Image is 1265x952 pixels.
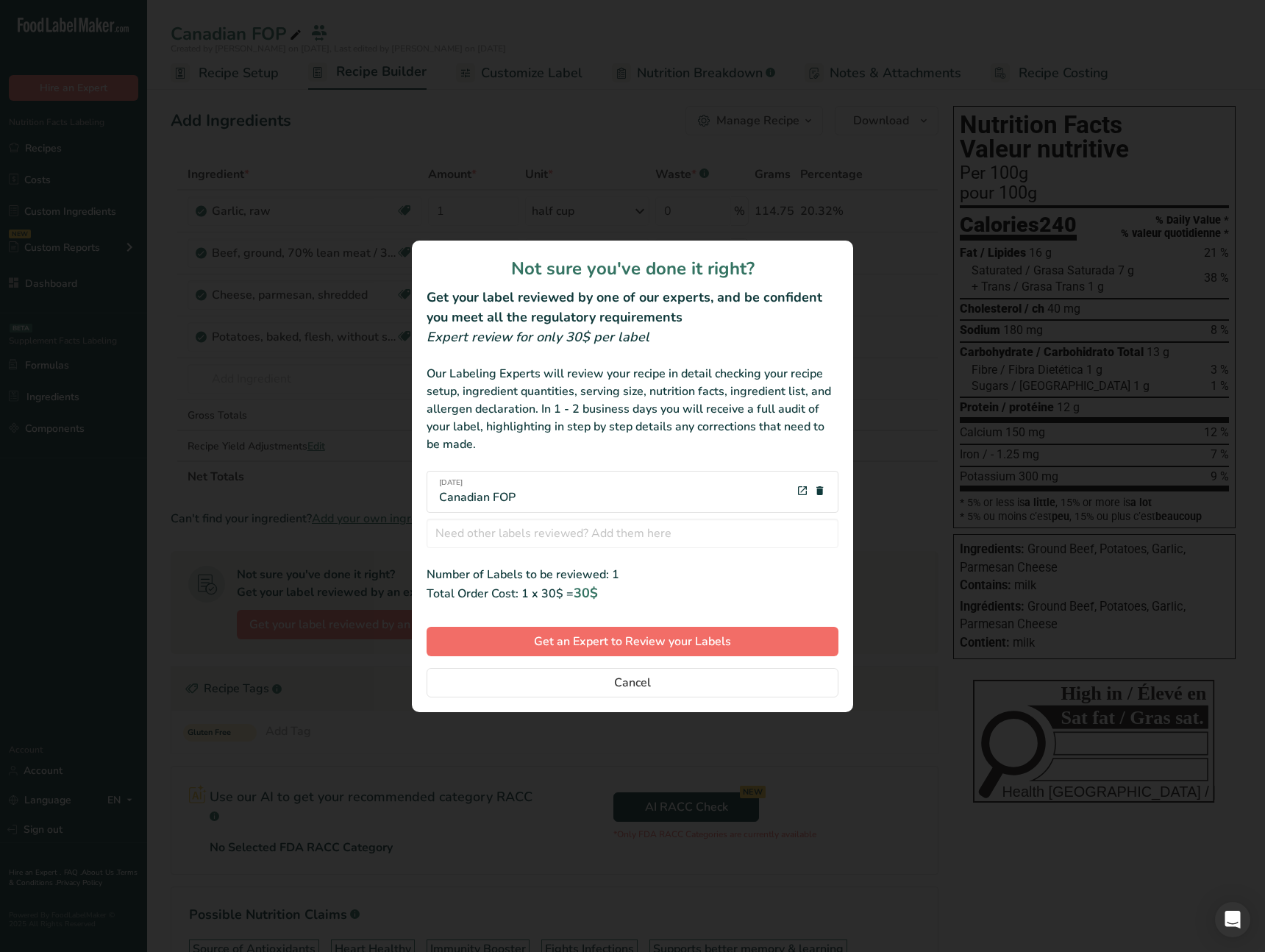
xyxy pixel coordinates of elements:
span: Get an Expert to Review your Labels [534,633,731,650]
h1: Not sure you've done it right? [427,255,838,282]
span: 30$ [574,584,598,602]
input: Need other labels reviewed? Add them here [427,519,838,548]
span: [DATE] [439,477,516,489]
button: Cancel [427,668,838,697]
button: Get an Expert to Review your Labels [427,627,838,656]
div: Number of Labels to be reviewed: 1 [427,566,838,583]
h2: Get your label reviewed by one of our experts, and be confident you meet all the regulatory requi... [427,288,838,327]
div: Expert review for only 30$ per label [427,327,838,347]
div: Total Order Cost: 1 x 30$ = [427,583,838,603]
div: Canadian FOP [439,477,516,506]
div: Open Intercom Messenger [1215,902,1250,937]
span: Cancel [614,674,651,692]
div: Our Labeling Experts will review your recipe in detail checking your recipe setup, ingredient qua... [427,365,838,453]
